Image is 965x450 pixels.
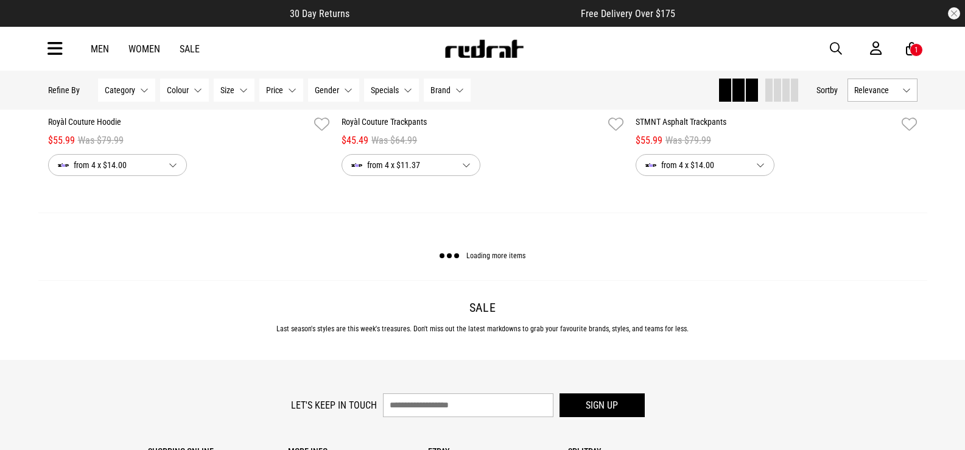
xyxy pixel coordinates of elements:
[220,85,234,95] span: Size
[645,158,746,172] span: from 4 x $14.00
[214,79,254,102] button: Size
[636,116,897,133] a: STMNT Asphalt Trackpants
[180,43,200,55] a: Sale
[351,163,362,167] img: zip-logo.svg
[167,85,189,95] span: Colour
[48,85,80,95] p: Refine By
[560,393,645,417] button: Sign up
[816,83,838,97] button: Sortby
[48,325,918,333] p: Last season's styles are this week's treasures. Don't miss out the latest markdowns to grab your ...
[290,8,349,19] span: 30 Day Returns
[48,300,918,315] h2: Sale
[342,116,603,133] a: Royàl Couture Trackpants
[636,154,774,176] button: from 4 x $14.00
[830,85,838,95] span: by
[914,46,918,54] div: 1
[128,43,160,55] a: Women
[854,85,897,95] span: Relevance
[371,133,417,148] span: Was $64.99
[645,163,656,167] img: zip-logo.svg
[847,79,918,102] button: Relevance
[98,79,155,102] button: Category
[48,154,187,176] button: from 4 x $14.00
[424,79,471,102] button: Brand
[58,158,159,172] span: from 4 x $14.00
[91,43,109,55] a: Men
[906,43,918,55] a: 1
[364,79,419,102] button: Specials
[466,252,525,261] span: Loading more items
[665,133,711,148] span: Was $79.99
[430,85,451,95] span: Brand
[58,163,69,167] img: zip-logo.svg
[259,79,303,102] button: Price
[581,8,675,19] span: Free Delivery Over $175
[636,133,662,148] span: $55.99
[351,158,452,172] span: from 4 x $11.37
[444,40,524,58] img: Redrat logo
[342,133,368,148] span: $45.49
[308,79,359,102] button: Gender
[48,116,310,133] a: Royàl Couture Hoodie
[105,85,135,95] span: Category
[291,399,377,411] label: Let's keep in touch
[266,85,283,95] span: Price
[315,85,339,95] span: Gender
[48,133,75,148] span: $55.99
[78,133,124,148] span: Was $79.99
[342,154,480,176] button: from 4 x $11.37
[10,5,46,41] button: Open LiveChat chat widget
[371,85,399,95] span: Specials
[160,79,209,102] button: Colour
[374,7,556,19] iframe: Customer reviews powered by Trustpilot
